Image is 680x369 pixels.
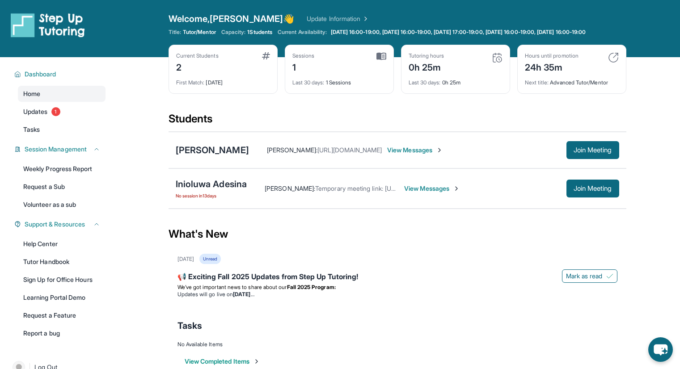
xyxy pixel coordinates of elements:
[292,79,325,86] span: Last 30 days :
[177,256,194,263] div: [DATE]
[566,141,619,159] button: Join Meeting
[566,272,603,281] span: Mark as read
[18,272,106,288] a: Sign Up for Office Hours
[453,185,460,192] img: Chevron-Right
[387,146,443,155] span: View Messages
[409,59,444,74] div: 0h 25m
[169,112,626,131] div: Students
[177,284,287,290] span: We’ve got important news to share about our
[317,146,382,154] span: [URL][DOMAIN_NAME]
[169,214,626,254] div: What's New
[262,52,270,59] img: card
[23,125,40,134] span: Tasks
[176,59,219,74] div: 2
[492,52,503,63] img: card
[11,13,85,38] img: logo
[562,269,617,283] button: Mark as read
[292,74,386,86] div: 1 Sessions
[18,179,106,195] a: Request a Sub
[18,197,106,213] a: Volunteer as a sub
[566,180,619,197] button: Join Meeting
[436,147,443,154] img: Chevron-Right
[18,325,106,341] a: Report a bug
[525,52,579,59] div: Hours until promotion
[25,220,85,229] span: Support & Resources
[331,29,586,36] span: [DATE] 16:00-19:00, [DATE] 16:00-19:00, [DATE] 17:00-19:00, [DATE] 16:00-19:00, [DATE] 16:00-19:00
[18,289,106,306] a: Learning Portal Demo
[169,29,181,36] span: Title:
[176,178,247,190] div: Inioluwa Adesina
[267,146,317,154] span: [PERSON_NAME] :
[176,52,219,59] div: Current Students
[329,29,588,36] a: [DATE] 16:00-19:00, [DATE] 16:00-19:00, [DATE] 17:00-19:00, [DATE] 16:00-19:00, [DATE] 16:00-19:00
[25,70,56,79] span: Dashboard
[176,74,270,86] div: [DATE]
[23,107,48,116] span: Updates
[287,284,336,290] strong: Fall 2025 Program:
[409,79,441,86] span: Last 30 days :
[177,291,617,298] li: Updates will go live on
[574,147,612,153] span: Join Meeting
[18,236,106,252] a: Help Center
[409,52,444,59] div: Tutoring hours
[21,220,100,229] button: Support & Resources
[18,122,106,138] a: Tasks
[18,254,106,270] a: Tutor Handbook
[18,161,106,177] a: Weekly Progress Report
[606,273,613,280] img: Mark as read
[21,70,100,79] button: Dashboard
[51,107,60,116] span: 1
[608,52,619,63] img: card
[176,192,247,199] span: No session in 13 days
[21,145,100,154] button: Session Management
[315,184,449,192] span: Temporary meeting link: [URL][DOMAIN_NAME]
[177,271,617,284] div: 📢 Exciting Fall 2025 Updates from Step Up Tutoring!
[18,307,106,323] a: Request a Feature
[247,29,272,36] span: 1 Students
[278,29,327,36] span: Current Availability:
[376,52,386,60] img: card
[199,254,221,264] div: Unread
[176,79,205,86] span: First Match :
[648,337,673,362] button: chat-button
[574,186,612,191] span: Join Meeting
[404,184,460,193] span: View Messages
[265,184,315,192] span: [PERSON_NAME] :
[221,29,246,36] span: Capacity:
[25,145,87,154] span: Session Management
[525,79,549,86] span: Next title :
[525,74,619,86] div: Advanced Tutor/Mentor
[233,291,254,298] strong: [DATE]
[176,144,249,156] div: [PERSON_NAME]
[177,341,617,348] div: No Available Items
[169,13,295,25] span: Welcome, [PERSON_NAME] 👋
[185,357,260,366] button: View Completed Items
[307,14,369,23] a: Update Information
[525,59,579,74] div: 24h 35m
[18,86,106,102] a: Home
[409,74,503,86] div: 0h 25m
[292,52,315,59] div: Sessions
[183,29,216,36] span: Tutor/Mentor
[292,59,315,74] div: 1
[18,104,106,120] a: Updates1
[360,14,369,23] img: Chevron Right
[23,89,40,98] span: Home
[177,319,202,332] span: Tasks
